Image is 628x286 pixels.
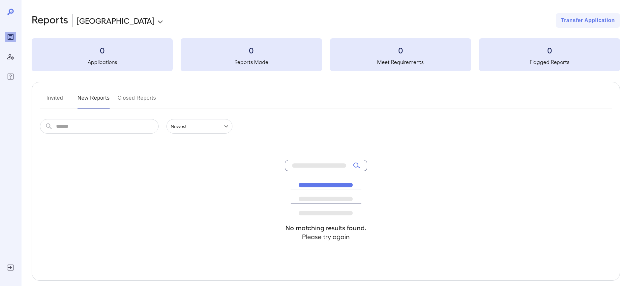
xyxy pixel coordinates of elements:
[181,45,322,55] h3: 0
[479,45,620,55] h3: 0
[5,32,16,42] div: Reports
[76,15,155,26] p: [GEOGRAPHIC_DATA]
[330,45,471,55] h3: 0
[181,58,322,66] h5: Reports Made
[285,223,367,232] h4: No matching results found.
[285,232,367,241] h4: Please try again
[77,93,110,109] button: New Reports
[5,71,16,82] div: FAQ
[5,262,16,273] div: Log Out
[32,38,620,71] summary: 0Applications0Reports Made0Meet Requirements0Flagged Reports
[166,119,232,134] div: Newest
[330,58,471,66] h5: Meet Requirements
[32,58,173,66] h5: Applications
[5,51,16,62] div: Manage Users
[118,93,156,109] button: Closed Reports
[479,58,620,66] h5: Flagged Reports
[32,13,68,28] h2: Reports
[556,13,620,28] button: Transfer Application
[40,93,70,109] button: Invited
[32,45,173,55] h3: 0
